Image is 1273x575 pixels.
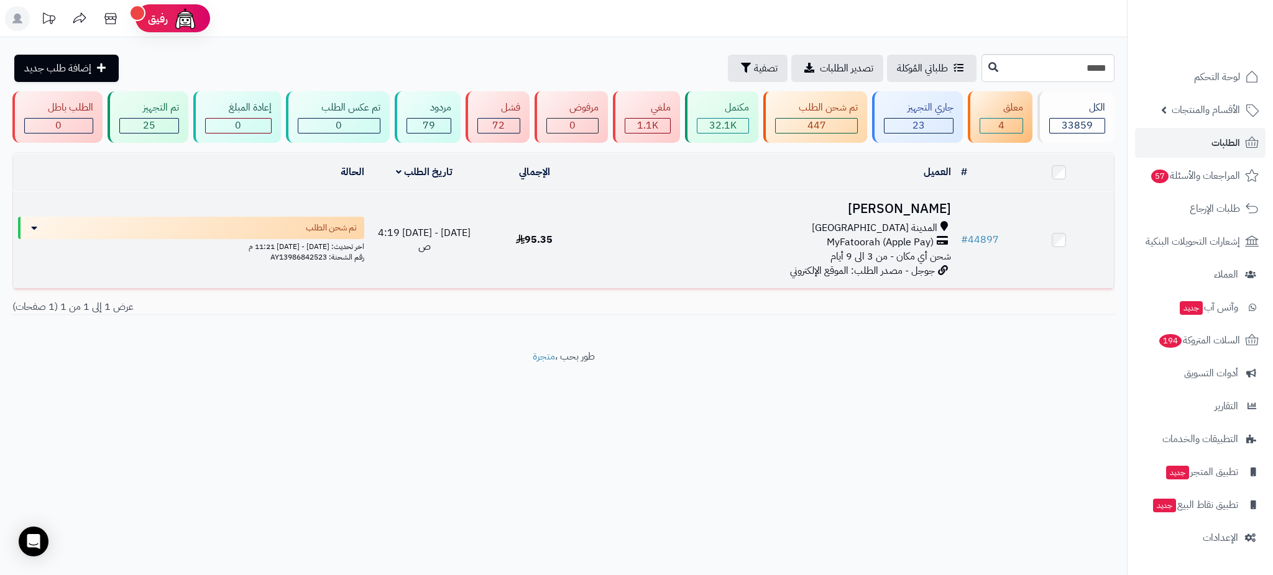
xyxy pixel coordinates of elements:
div: الطلب باطل [24,101,93,115]
span: 194 [1159,334,1182,348]
span: [DATE] - [DATE] 4:19 ص [378,225,471,255]
div: اخر تحديث: [DATE] - [DATE] 11:21 م [18,239,364,252]
a: متجرة [533,349,555,364]
span: 447 [807,118,826,133]
span: التطبيقات والخدمات [1162,430,1238,448]
div: الكل [1049,101,1105,115]
div: 72 [478,119,520,133]
div: معلق [980,101,1023,115]
a: المراجعات والأسئلة57 [1135,161,1266,191]
span: 0 [569,118,576,133]
span: الأقسام والمنتجات [1172,101,1240,119]
button: تصفية [728,55,788,82]
a: التقارير [1135,391,1266,421]
span: المراجعات والأسئلة [1150,167,1240,184]
span: 0 [336,118,342,133]
a: إضافة طلب جديد [14,55,119,82]
img: ai-face.png [173,6,198,31]
h3: [PERSON_NAME] [594,202,951,216]
a: تم شحن الطلب 447 [761,91,870,143]
div: Open Intercom Messenger [19,527,48,556]
span: تصفية [754,61,778,76]
a: فشل 72 [463,91,532,143]
a: التطبيقات والخدمات [1135,424,1266,454]
span: 33859 [1062,118,1093,133]
a: ملغي 1.1K [610,91,682,143]
a: لوحة التحكم [1135,62,1266,92]
a: تحديثات المنصة [33,6,64,34]
span: 0 [55,118,62,133]
a: إعادة المبلغ 0 [191,91,283,143]
div: تم شحن الطلب [775,101,858,115]
span: جديد [1166,466,1189,479]
span: وآتس آب [1179,299,1238,316]
a: مردود 79 [392,91,463,143]
div: 0 [25,119,93,133]
span: تطبيق نقاط البيع [1152,496,1238,514]
a: تم عكس الطلب 0 [283,91,392,143]
span: رفيق [148,11,168,26]
div: 23 [885,119,953,133]
div: 0 [206,119,271,133]
span: 1.1K [637,118,658,133]
span: الطلبات [1211,134,1240,152]
div: مرفوض [546,101,599,115]
div: 4 [980,119,1023,133]
div: مردود [407,101,451,115]
span: 25 [143,118,155,133]
a: الطلبات [1135,128,1266,158]
a: وآتس آبجديد [1135,292,1266,322]
div: إعادة المبلغ [205,101,272,115]
div: مكتمل [697,101,749,115]
div: تم عكس الطلب [298,101,380,115]
div: 447 [776,119,857,133]
a: إشعارات التحويلات البنكية [1135,227,1266,256]
div: عرض 1 إلى 1 من 1 (1 صفحات) [3,300,564,314]
div: 32094 [697,119,748,133]
a: تطبيق نقاط البيعجديد [1135,490,1266,520]
a: طلبات الإرجاع [1135,194,1266,224]
img: logo-2.png [1188,30,1261,57]
span: 0 [235,118,241,133]
span: تطبيق المتجر [1165,463,1238,481]
a: # [961,165,967,179]
a: تصدير الطلبات [791,55,883,82]
span: جديد [1180,301,1203,315]
a: تاريخ الطلب [396,165,453,179]
div: جاري التجهيز [884,101,954,115]
a: العميل [924,165,951,179]
span: رقم الشحنة: AY13986842523 [270,251,364,263]
a: الإجمالي [519,165,550,179]
span: 32.1K [709,118,737,133]
span: جديد [1153,499,1176,512]
div: 0 [298,119,380,133]
span: لوحة التحكم [1194,68,1240,86]
span: تم شحن الطلب [306,222,357,234]
span: جوجل - مصدر الطلب: الموقع الإلكتروني [790,263,935,278]
a: مرفوض 0 [532,91,611,143]
a: الإعدادات [1135,523,1266,553]
span: شحن أي مكان - من 3 الى 9 أيام [830,249,951,264]
div: ملغي [625,101,671,115]
a: معلق 4 [965,91,1035,143]
a: جاري التجهيز 23 [870,91,965,143]
span: # [961,232,968,247]
span: العملاء [1214,266,1238,283]
span: طلبات الإرجاع [1190,200,1240,217]
a: طلباتي المُوكلة [887,55,977,82]
a: الكل33859 [1035,91,1117,143]
span: 72 [492,118,505,133]
span: 95.35 [516,232,553,247]
a: السلات المتروكة194 [1135,325,1266,355]
a: الحالة [341,165,364,179]
span: التقارير [1215,397,1238,415]
span: إضافة طلب جديد [24,61,91,76]
span: 79 [423,118,435,133]
div: 0 [547,119,599,133]
a: العملاء [1135,260,1266,289]
a: مكتمل 32.1K [682,91,761,143]
div: 79 [407,119,451,133]
div: تم التجهيز [119,101,179,115]
span: السلات المتروكة [1158,332,1240,349]
span: 23 [912,118,925,133]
